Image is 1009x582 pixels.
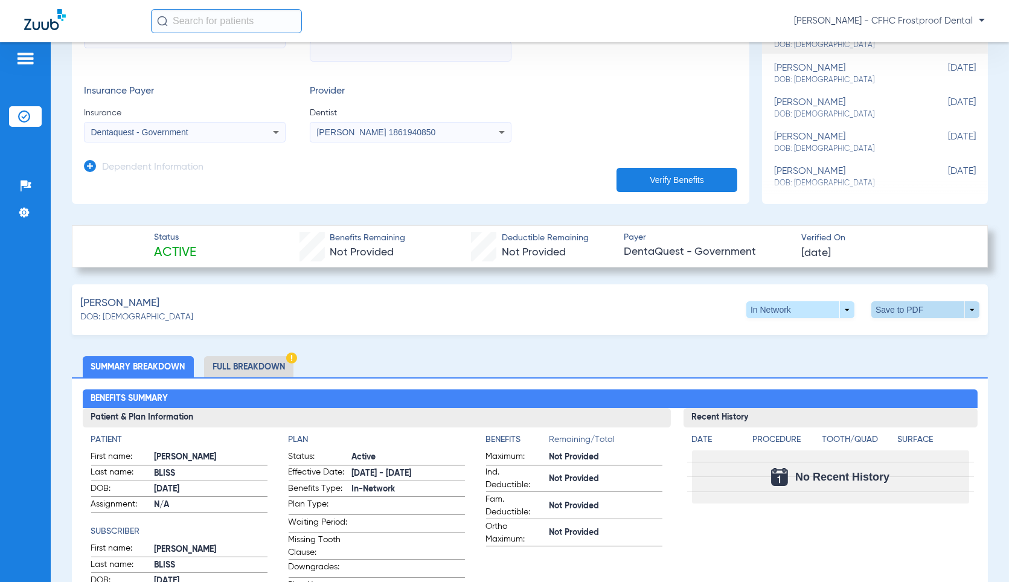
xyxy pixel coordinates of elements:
span: DOB: [DEMOGRAPHIC_DATA] [774,109,915,120]
button: Verify Benefits [617,168,737,192]
span: DOB: [DEMOGRAPHIC_DATA] [80,311,193,324]
span: [DATE] [915,132,976,154]
img: Hazard [286,353,297,363]
span: Payer [624,231,790,244]
span: BLISS [155,559,267,572]
span: First name: [91,542,150,557]
div: [PERSON_NAME] [774,132,915,154]
span: Benefits Type: [289,482,348,497]
span: Remaining/Total [549,433,662,450]
span: DOB: [DEMOGRAPHIC_DATA] [774,178,915,189]
h3: Recent History [684,408,978,427]
span: [DATE] - [DATE] [352,467,465,480]
span: [DATE] [915,97,976,120]
span: Deductible Remaining [502,232,589,245]
iframe: Chat Widget [949,524,1009,582]
span: Active [352,451,465,464]
span: N/A [155,499,267,511]
span: Status [154,231,196,244]
span: DentaQuest - Government [624,245,790,260]
li: Summary Breakdown [83,356,194,377]
app-breakdown-title: Surface [898,433,969,450]
img: Zuub Logo [24,9,66,30]
span: [DATE] [915,166,976,188]
span: DOB: [91,482,150,497]
app-breakdown-title: Tooth/Quad [822,433,894,450]
h4: Subscriber [91,525,267,538]
h3: Patient & Plan Information [83,408,671,427]
span: Assignment: [91,498,150,513]
span: [PERSON_NAME] 1861940850 [317,127,436,137]
h4: Patient [91,433,267,446]
span: Not Provided [549,526,662,539]
span: Dentist [310,107,511,119]
button: In Network [746,301,854,318]
span: Benefits Remaining [330,232,405,245]
span: Ind. Deductible: [486,466,545,491]
h3: Dependent Information [102,162,203,174]
span: Downgrades: [289,561,348,577]
span: Last name: [91,558,150,573]
span: Maximum: [486,450,545,465]
h4: Surface [898,433,969,446]
img: hamburger-icon [16,51,35,66]
span: BLISS [155,467,267,480]
span: Not Provided [549,500,662,513]
span: Not Provided [549,473,662,485]
span: Not Provided [502,247,566,258]
h2: Benefits Summary [83,389,978,409]
span: First name: [91,450,150,465]
div: [PERSON_NAME] [774,63,915,85]
h3: Provider [310,86,511,98]
span: Insurance [84,107,286,119]
span: Dentaquest - Government [91,127,188,137]
app-breakdown-title: Procedure [753,433,818,450]
span: No Recent History [795,471,889,483]
span: [PERSON_NAME] - CFHC Frostproof Dental [794,15,985,27]
span: DOB: [DEMOGRAPHIC_DATA] [774,144,915,155]
span: [PERSON_NAME] [80,296,159,311]
span: Status: [289,450,348,465]
span: Missing Tooth Clause: [289,534,348,559]
h4: Date [692,433,743,446]
app-breakdown-title: Date [692,433,743,450]
span: [PERSON_NAME] [155,451,267,464]
div: [PERSON_NAME] [774,166,915,188]
h4: Plan [289,433,465,446]
span: Ortho Maximum: [486,520,545,546]
span: [DATE] [801,246,831,261]
app-breakdown-title: Benefits [486,433,549,450]
input: Search for patients [151,9,302,33]
span: Not Provided [549,451,662,464]
span: Verified On [801,232,968,245]
h3: Insurance Payer [84,86,286,98]
span: Last name: [91,466,150,481]
span: Not Provided [330,247,394,258]
span: [DATE] [155,483,267,496]
span: Plan Type: [289,498,348,514]
span: Active [154,245,196,261]
span: [PERSON_NAME] [155,543,267,556]
span: DOB: [DEMOGRAPHIC_DATA] [774,75,915,86]
h4: Tooth/Quad [822,433,894,446]
div: [PERSON_NAME] [774,97,915,120]
span: Waiting Period: [289,516,348,532]
span: In-Network [352,483,465,496]
button: Save to PDF [871,301,979,318]
h4: Procedure [753,433,818,446]
span: Fam. Deductible: [486,493,545,519]
img: Calendar [771,468,788,486]
h4: Benefits [486,433,549,446]
img: Search Icon [157,16,168,27]
li: Full Breakdown [204,356,293,377]
span: Effective Date: [289,466,348,481]
span: DOB: [DEMOGRAPHIC_DATA] [774,40,915,51]
span: [DATE] [915,63,976,85]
